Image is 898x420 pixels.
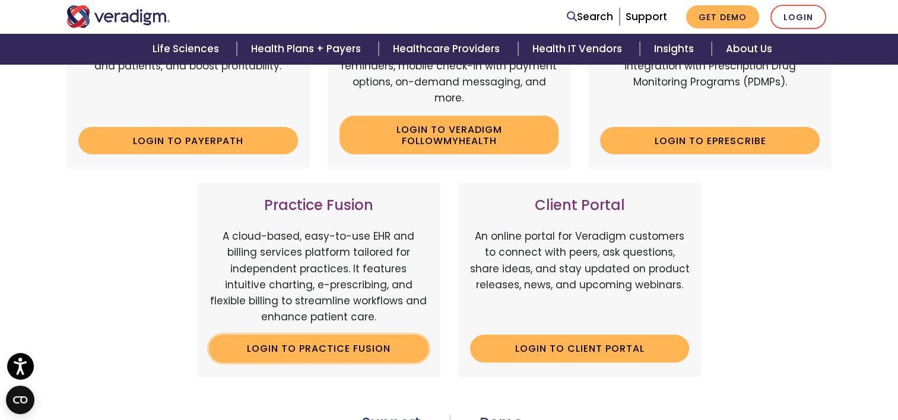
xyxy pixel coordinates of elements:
h3: Practice Fusion [209,197,429,214]
a: Life Sciences [138,34,237,64]
button: Open CMP widget [6,386,34,414]
p: An online portal for Veradigm customers to connect with peers, ask questions, share ideas, and st... [470,228,690,325]
a: About Us [712,34,786,64]
a: Login to ePrescribe [600,127,820,154]
a: Health IT Vendors [518,34,640,64]
a: Support [626,9,667,24]
iframe: Drift Chat Widget [671,335,884,406]
p: A cloud-based, easy-to-use EHR and billing services platform tailored for independent practices. ... [209,228,429,325]
a: Search [567,9,613,25]
a: Login to Practice Fusion [209,335,429,362]
a: Get Demo [686,5,759,28]
img: Veradigm logo [66,5,170,28]
a: Healthcare Providers [379,34,518,64]
a: Login [770,5,826,29]
a: Insights [640,34,712,64]
a: Login to Veradigm FollowMyHealth [339,116,559,154]
h3: Client Portal [470,197,690,214]
a: Login to Payerpath [78,127,298,154]
a: Health Plans + Payers [237,34,379,64]
a: Login to Client Portal [470,335,690,362]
